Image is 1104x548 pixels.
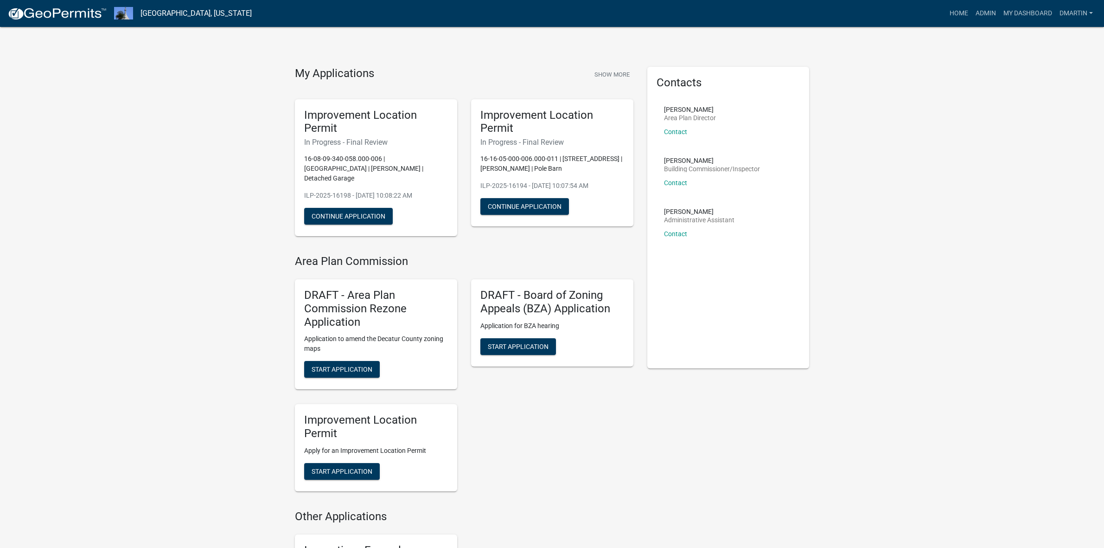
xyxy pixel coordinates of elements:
[304,463,380,480] button: Start Application
[312,366,372,373] span: Start Application
[591,67,633,82] button: Show More
[664,179,687,187] a: Contact
[480,198,569,215] button: Continue Application
[480,138,624,147] h6: In Progress - Final Review
[114,7,133,19] img: Decatur County, Indiana
[304,289,448,329] h5: DRAFT - Area Plan Commission Rezone Application
[488,342,549,350] span: Start Application
[664,128,687,135] a: Contact
[972,5,1000,22] a: Admin
[304,191,448,200] p: ILP-2025-16198 - [DATE] 10:08:22 AM
[664,208,734,215] p: [PERSON_NAME]
[304,138,448,147] h6: In Progress - Final Review
[480,321,624,331] p: Application for BZA hearing
[664,217,734,223] p: Administrative Assistant
[946,5,972,22] a: Home
[664,166,760,172] p: Building Commissioner/Inspector
[480,154,624,174] p: 16-16-05-000-006.000-011 | [STREET_ADDRESS] | [PERSON_NAME] | Pole Barn
[664,230,687,238] a: Contact
[480,289,624,316] h5: DRAFT - Board of Zoning Appeals (BZA) Application
[295,67,374,81] h4: My Applications
[304,361,380,378] button: Start Application
[304,154,448,183] p: 16-08-09-340-058.000-006 | [GEOGRAPHIC_DATA] | [PERSON_NAME] | Detached Garage
[664,106,716,113] p: [PERSON_NAME]
[304,109,448,135] h5: Improvement Location Permit
[657,76,800,90] h5: Contacts
[304,413,448,440] h5: Improvement Location Permit
[304,208,393,225] button: Continue Application
[664,157,760,164] p: [PERSON_NAME]
[304,446,448,456] p: Apply for an Improvement Location Permit
[304,334,448,354] p: Application to amend the Decatur County zoning maps
[295,510,633,523] h4: Other Applications
[480,109,624,135] h5: Improvement Location Permit
[295,255,633,268] h4: Area Plan Commission
[1000,5,1056,22] a: My Dashboard
[1056,5,1097,22] a: dmartin
[480,181,624,191] p: ILP-2025-16194 - [DATE] 10:07:54 AM
[664,115,716,121] p: Area Plan Director
[480,338,556,355] button: Start Application
[140,6,252,21] a: [GEOGRAPHIC_DATA], [US_STATE]
[312,468,372,475] span: Start Application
